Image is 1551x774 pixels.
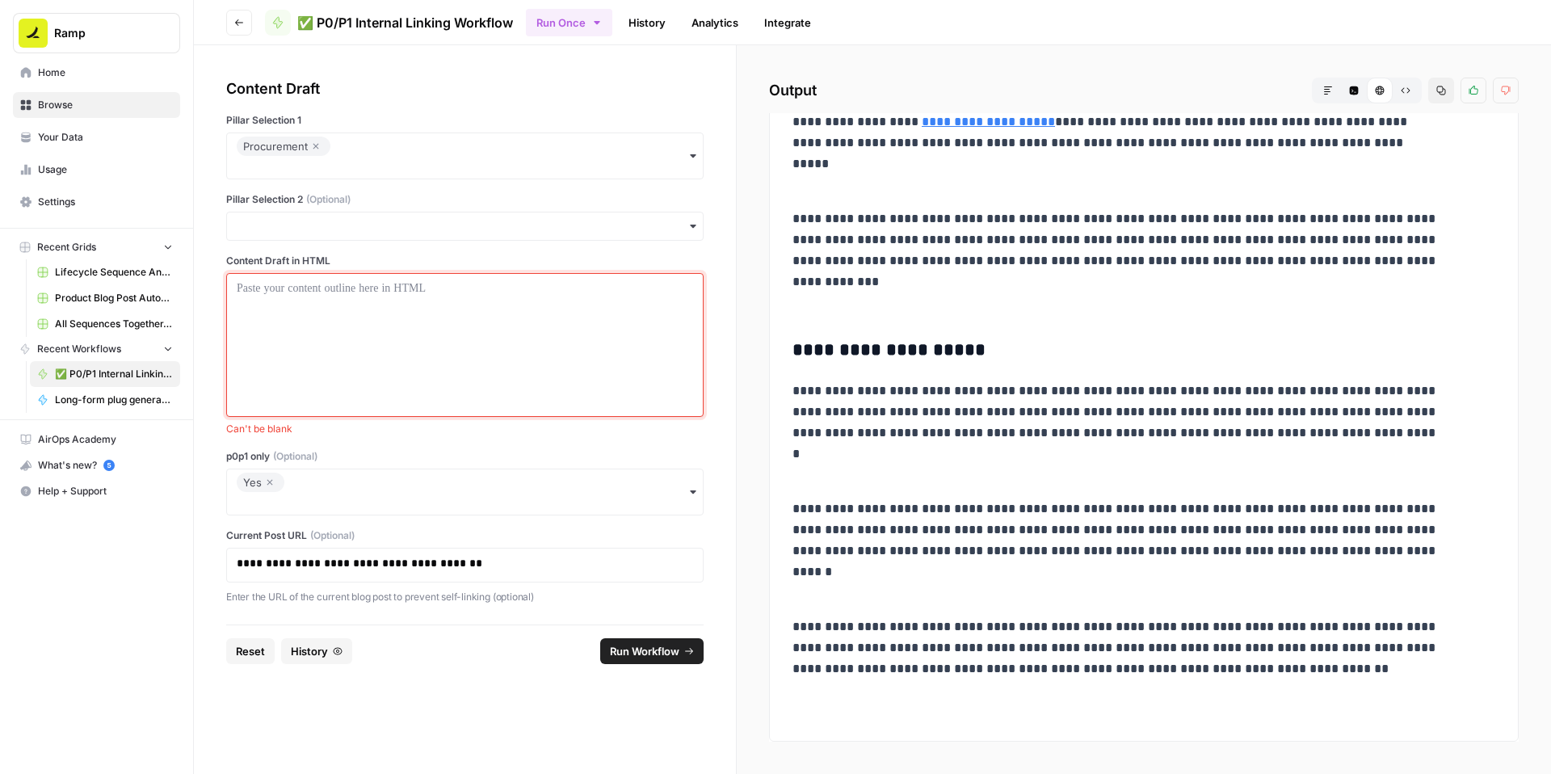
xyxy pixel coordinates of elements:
[226,589,704,605] p: Enter the URL of the current blog post to prevent self-linking (optional)
[13,124,180,150] a: Your Data
[610,643,679,659] span: Run Workflow
[310,528,355,543] span: (Optional)
[30,361,180,387] a: ✅ P0/P1 Internal Linking Workflow
[226,78,704,100] div: Content Draft
[13,92,180,118] a: Browse
[226,133,704,179] button: Procurement
[38,195,173,209] span: Settings
[55,317,173,331] span: All Sequences Together.csv
[226,638,275,664] button: Reset
[226,254,704,268] label: Content Draft in HTML
[243,473,278,492] div: Yes
[38,65,173,80] span: Home
[13,337,180,361] button: Recent Workflows
[265,10,513,36] a: ✅ P0/P1 Internal Linking Workflow
[273,449,317,464] span: (Optional)
[55,367,173,381] span: ✅ P0/P1 Internal Linking Workflow
[13,235,180,259] button: Recent Grids
[754,10,821,36] a: Integrate
[291,643,328,659] span: History
[38,130,173,145] span: Your Data
[226,449,704,464] label: p0p1 only
[13,13,180,53] button: Workspace: Ramp
[769,78,1519,103] h2: Output
[226,469,704,515] button: Yes
[13,157,180,183] a: Usage
[38,162,173,177] span: Usage
[107,461,111,469] text: 5
[297,13,513,32] span: ✅ P0/P1 Internal Linking Workflow
[55,265,173,280] span: Lifecycle Sequence Analysis
[526,9,612,36] button: Run Once
[226,422,704,436] span: Can't be blank
[13,189,180,215] a: Settings
[13,478,180,504] button: Help + Support
[55,393,173,407] span: Long-form plug generator – Content tuning version
[38,484,173,498] span: Help + Support
[14,453,179,477] div: What's new?
[38,98,173,112] span: Browse
[30,311,180,337] a: All Sequences Together.csv
[37,342,121,356] span: Recent Workflows
[30,285,180,311] a: Product Blog Post Automation
[226,113,704,128] label: Pillar Selection 1
[682,10,748,36] a: Analytics
[13,60,180,86] a: Home
[600,638,704,664] button: Run Workflow
[37,240,96,254] span: Recent Grids
[236,643,265,659] span: Reset
[619,10,675,36] a: History
[243,137,324,156] div: Procurement
[19,19,48,48] img: Ramp Logo
[38,432,173,447] span: AirOps Academy
[226,192,704,207] label: Pillar Selection 2
[13,452,180,478] button: What's new? 5
[306,192,351,207] span: (Optional)
[30,387,180,413] a: Long-form plug generator – Content tuning version
[281,638,352,664] button: History
[55,291,173,305] span: Product Blog Post Automation
[30,259,180,285] a: Lifecycle Sequence Analysis
[226,528,704,543] label: Current Post URL
[54,25,152,41] span: Ramp
[103,460,115,471] a: 5
[13,427,180,452] a: AirOps Academy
